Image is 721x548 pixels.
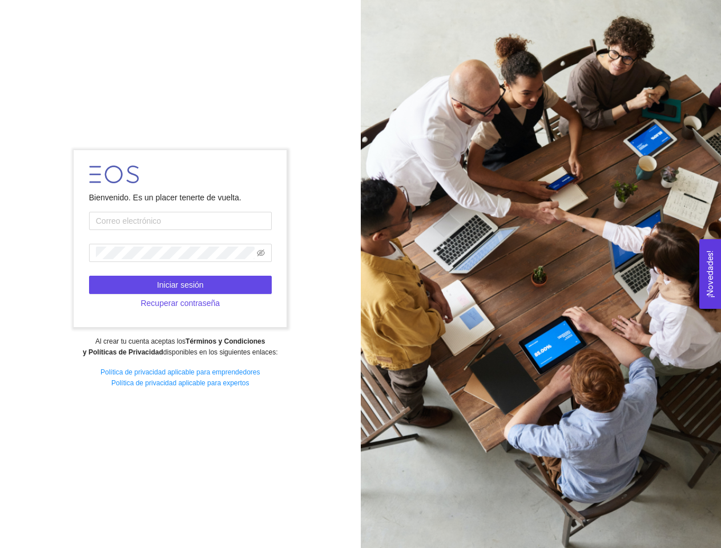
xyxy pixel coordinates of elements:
span: Iniciar sesión [157,279,204,291]
button: Open Feedback Widget [699,239,721,309]
span: eye-invisible [257,249,265,257]
span: Recuperar contraseña [140,297,220,309]
img: LOGO [89,166,139,183]
button: Recuperar contraseña [89,294,272,312]
a: Recuperar contraseña [89,299,272,308]
a: Política de privacidad aplicable para expertos [111,379,249,387]
div: Bienvenido. Es un placer tenerte de vuelta. [89,191,272,204]
a: Política de privacidad aplicable para emprendedores [100,368,260,376]
input: Correo electrónico [89,212,272,230]
div: Al crear tu cuenta aceptas los disponibles en los siguientes enlaces: [7,336,353,358]
button: Iniciar sesión [89,276,272,294]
